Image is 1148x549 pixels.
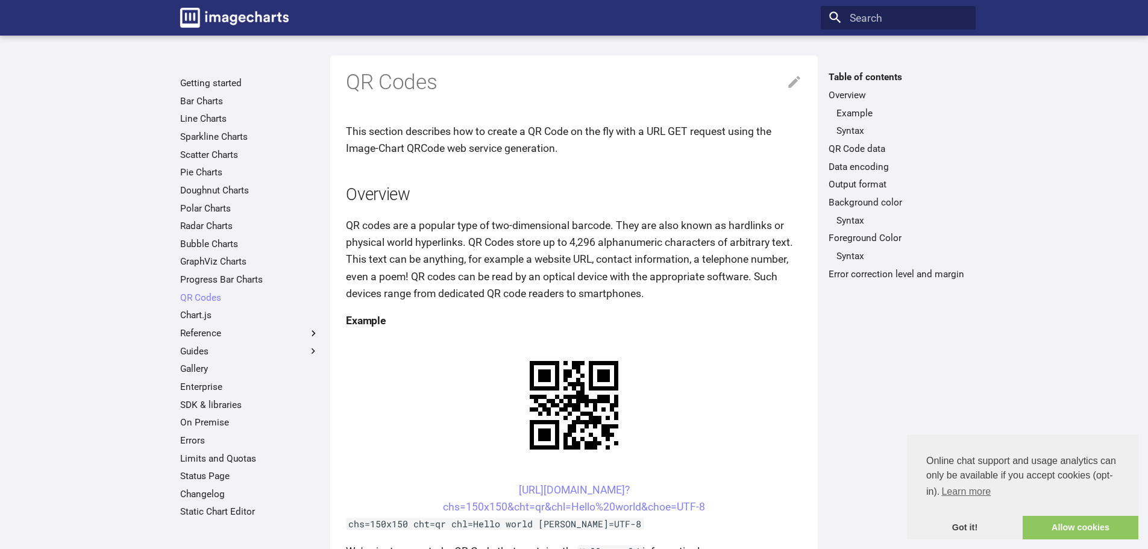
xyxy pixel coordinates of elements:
a: Syntax [836,250,968,262]
a: Example [836,107,968,119]
a: dismiss cookie message [907,516,1023,540]
a: Bubble Charts [180,238,319,250]
a: On Premise [180,416,319,428]
h2: Overview [346,183,802,207]
nav: Table of contents [821,71,976,280]
p: QR codes are a popular type of two-dimensional barcode. They are also known as hardlinks or physi... [346,217,802,302]
a: [URL][DOMAIN_NAME]?chs=150x150&cht=qr&chl=Hello%20world&choe=UTF-8 [443,484,705,513]
a: QR Code data [829,143,968,155]
div: cookieconsent [907,434,1138,539]
a: Polar Charts [180,202,319,215]
a: Background color [829,196,968,209]
a: Output format [829,178,968,190]
a: SDK & libraries [180,399,319,411]
a: Data encoding [829,161,968,173]
a: Foreground Color [829,232,968,244]
a: Errors [180,434,319,447]
a: Syntax [836,215,968,227]
a: Error correction level and margin [829,268,968,280]
a: Scatter Charts [180,149,319,161]
a: Chart.js [180,309,319,321]
span: Online chat support and usage analytics can only be available if you accept cookies (opt-in). [926,454,1119,501]
a: Limits and Quotas [180,453,319,465]
a: Syntax [836,125,968,137]
a: allow cookies [1023,516,1138,540]
a: Status Page [180,470,319,482]
a: Pie Charts [180,166,319,178]
a: Line Charts [180,113,319,125]
a: Static Chart Editor [180,506,319,518]
a: Image-Charts documentation [175,2,294,33]
a: Progress Bar Charts [180,274,319,286]
a: QR Codes [180,292,319,304]
a: Changelog [180,488,319,500]
input: Search [821,6,976,30]
label: Table of contents [821,71,976,83]
a: Bar Charts [180,95,319,107]
h1: QR Codes [346,69,802,96]
p: This section describes how to create a QR Code on the fly with a URL GET request using the Image-... [346,123,802,157]
code: chs=150x150 cht=qr chl=Hello world [PERSON_NAME]=UTF-8 [346,518,644,530]
nav: Background color [829,215,968,227]
a: GraphViz Charts [180,256,319,268]
img: logo [180,8,289,28]
nav: Overview [829,107,968,137]
a: Radar Charts [180,220,319,232]
a: Enterprise [180,381,319,393]
a: learn more about cookies [939,483,993,501]
a: Sparkline Charts [180,131,319,143]
label: Reference [180,327,319,339]
a: Overview [829,89,968,101]
h4: Example [346,312,802,329]
img: chart [509,340,639,471]
a: Getting started [180,77,319,89]
nav: Foreground Color [829,250,968,262]
a: Gallery [180,363,319,375]
label: Guides [180,345,319,357]
a: Doughnut Charts [180,184,319,196]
